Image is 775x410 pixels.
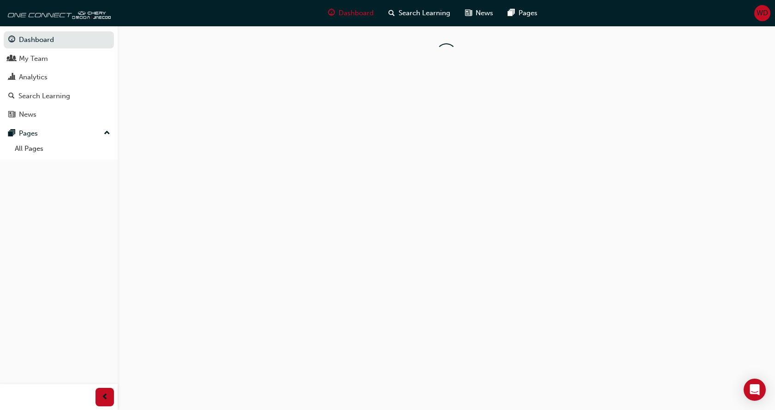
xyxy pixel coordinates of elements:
[19,72,48,83] div: Analytics
[519,8,537,18] span: Pages
[757,8,768,18] span: WD
[19,109,36,120] div: News
[321,4,381,23] a: guage-iconDashboard
[19,53,48,64] div: My Team
[4,69,114,86] a: Analytics
[388,7,395,19] span: search-icon
[4,30,114,125] button: DashboardMy TeamAnalyticsSearch LearningNews
[508,7,515,19] span: pages-icon
[339,8,374,18] span: Dashboard
[8,92,15,101] span: search-icon
[8,55,15,63] span: people-icon
[754,5,770,21] button: WD
[501,4,545,23] a: pages-iconPages
[381,4,458,23] a: search-iconSearch Learning
[465,7,472,19] span: news-icon
[8,130,15,138] span: pages-icon
[8,111,15,119] span: news-icon
[4,50,114,67] a: My Team
[476,8,493,18] span: News
[8,36,15,44] span: guage-icon
[101,392,108,403] span: prev-icon
[744,379,766,401] div: Open Intercom Messenger
[4,88,114,105] a: Search Learning
[104,127,110,139] span: up-icon
[458,4,501,23] a: news-iconNews
[18,91,70,101] div: Search Learning
[19,128,38,139] div: Pages
[328,7,335,19] span: guage-icon
[4,125,114,142] button: Pages
[8,73,15,82] span: chart-icon
[11,142,114,156] a: All Pages
[399,8,450,18] span: Search Learning
[4,31,114,48] a: Dashboard
[4,106,114,123] a: News
[5,4,111,22] img: oneconnect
